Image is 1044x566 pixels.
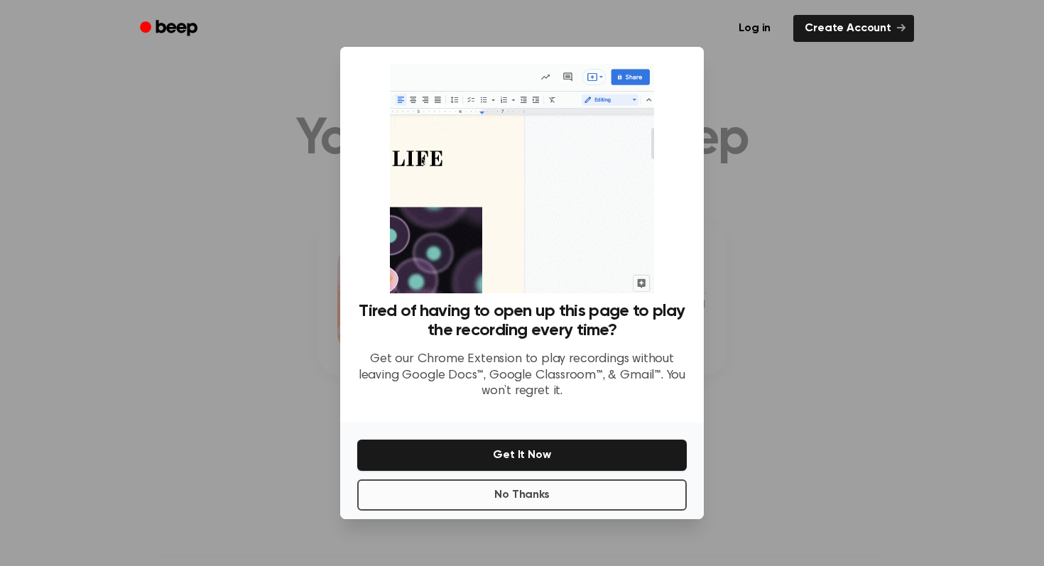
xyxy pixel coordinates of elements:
[357,479,687,511] button: No Thanks
[390,64,653,293] img: Beep extension in action
[357,302,687,340] h3: Tired of having to open up this page to play the recording every time?
[793,15,914,42] a: Create Account
[357,440,687,471] button: Get It Now
[724,12,785,45] a: Log in
[357,352,687,400] p: Get our Chrome Extension to play recordings without leaving Google Docs™, Google Classroom™, & Gm...
[130,15,210,43] a: Beep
